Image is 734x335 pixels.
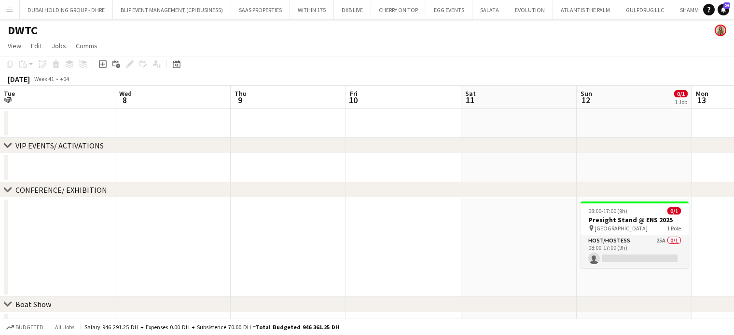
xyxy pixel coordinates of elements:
span: 0/1 [667,207,681,214]
span: Fri [350,89,358,98]
a: Edit [27,40,46,52]
span: 9 [233,94,247,106]
div: +04 [60,75,69,82]
a: Jobs [48,40,70,52]
app-card-role: Host/Hostess25A0/108:00-17:00 (9h) [581,235,689,268]
span: [GEOGRAPHIC_DATA] [595,225,648,232]
span: 11 [464,94,476,106]
span: Sun [581,89,592,98]
span: Edit [31,41,42,50]
span: Comms [76,41,97,50]
button: GULFDRUG LLC [618,0,672,19]
app-user-avatar: Viviane Melatti [715,25,726,36]
button: CHERRY ON TOP [371,0,426,19]
span: 13 [694,94,708,106]
div: VIP EVENTS/ ACTIVATIONS [15,141,104,150]
span: All jobs [53,323,76,331]
span: 7 [2,94,15,106]
span: Tue [4,89,15,98]
div: 1 Job [675,98,687,106]
span: 08:00-17:00 (9h) [588,207,627,214]
div: [DATE] [8,74,30,84]
button: SAAS PROPERTIES [231,0,290,19]
span: 10 [348,94,358,106]
div: Salary 946 291.25 DH + Expenses 0.00 DH + Subsistence 70.00 DH = [84,323,339,331]
div: Boat Show [15,299,51,309]
button: EVOLUTION [507,0,553,19]
a: Comms [72,40,101,52]
button: ATLANTIS THE PALM [553,0,618,19]
span: View [8,41,21,50]
button: SALATA [472,0,507,19]
span: Thu [235,89,247,98]
a: 29 [718,4,729,15]
button: Budgeted [5,322,45,333]
span: 29 [723,2,730,9]
span: 12 [579,94,592,106]
span: 8 [118,94,132,106]
h1: DWTC [8,23,38,38]
span: Budgeted [15,324,43,331]
span: Mon [696,89,708,98]
span: Week 41 [32,75,56,82]
button: DXB LIVE [334,0,371,19]
button: BLIP EVENT MANAGEMENT (CPI BUSINESS) [113,0,231,19]
span: Sat [465,89,476,98]
h3: Presight Stand @ ENS 2025 [581,215,689,224]
app-job-card: 08:00-17:00 (9h)0/1Presight Stand @ ENS 2025 [GEOGRAPHIC_DATA]1 RoleHost/Hostess25A0/108:00-17:00... [581,201,689,268]
button: DUBAI HOLDING GROUP - DHRE [20,0,113,19]
span: Jobs [52,41,66,50]
span: Total Budgeted 946 361.25 DH [256,323,339,331]
button: WITHIN 175 [290,0,334,19]
span: 0/1 [674,90,688,97]
span: Wed [119,89,132,98]
span: 1 Role [667,225,681,232]
button: EGG EVENTS [426,0,472,19]
div: CONFERENCE/ EXHIBITION [15,185,107,195]
a: View [4,40,25,52]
